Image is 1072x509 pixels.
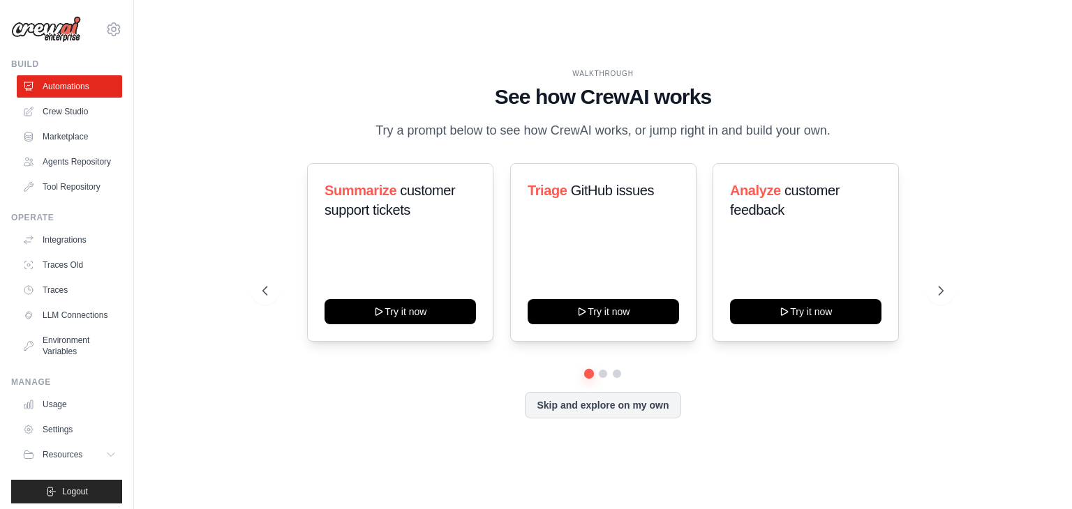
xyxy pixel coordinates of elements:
button: Try it now [528,299,679,324]
a: Usage [17,393,122,416]
a: Traces [17,279,122,301]
div: WALKTHROUGH [262,68,944,79]
button: Try it now [730,299,881,324]
span: customer feedback [730,183,840,218]
span: GitHub issues [570,183,653,198]
div: Operate [11,212,122,223]
span: Resources [43,449,82,460]
div: Manage [11,377,122,388]
a: Crew Studio [17,100,122,123]
button: Logout [11,480,122,503]
a: LLM Connections [17,304,122,326]
a: Integrations [17,229,122,251]
span: Summarize [325,183,396,198]
img: Logo [11,16,81,43]
button: Resources [17,443,122,466]
h1: See how CrewAI works [262,84,944,109]
a: Tool Repository [17,176,122,198]
button: Skip and explore on my own [525,392,680,418]
a: Traces Old [17,254,122,276]
p: Try a prompt below to see how CrewAI works, or jump right in and build your own. [368,121,837,141]
button: Try it now [325,299,476,324]
div: Build [11,59,122,70]
span: Triage [528,183,567,198]
a: Environment Variables [17,329,122,363]
a: Automations [17,75,122,98]
a: Marketplace [17,126,122,148]
span: Logout [62,486,88,497]
a: Agents Repository [17,151,122,173]
span: Analyze [730,183,781,198]
a: Settings [17,418,122,441]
